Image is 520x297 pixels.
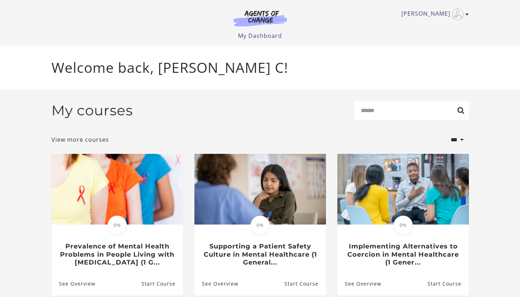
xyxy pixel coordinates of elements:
span: 0% [108,216,127,235]
h3: Implementing Alternatives to Coercion in Mental Healthcare (1 Gener... [345,242,461,267]
a: Toggle menu [401,9,465,20]
a: Implementing Alternatives to Coercion in Mental Healthcare (1 Gener...: Resume Course [427,272,469,295]
a: Prevalence of Mental Health Problems in People Living with HIV (1 G...: See Overview [51,272,95,295]
a: View more courses [51,135,109,144]
a: Supporting a Patient Safety Culture in Mental Healthcare (1 General...: Resume Course [284,272,326,295]
h3: Prevalence of Mental Health Problems in People Living with [MEDICAL_DATA] (1 G... [59,242,175,267]
img: Agents of Change Logo [226,10,294,26]
a: Prevalence of Mental Health Problems in People Living with HIV (1 G...: Resume Course [141,272,183,295]
h3: Supporting a Patient Safety Culture in Mental Healthcare (1 General... [202,242,318,267]
a: Supporting a Patient Safety Culture in Mental Healthcare (1 General...: See Overview [194,272,238,295]
a: Implementing Alternatives to Coercion in Mental Healthcare (1 Gener...: See Overview [337,272,381,295]
p: Welcome back, [PERSON_NAME] C! [51,57,469,78]
a: My Dashboard [238,32,282,40]
span: 0% [251,216,270,235]
span: 0% [393,216,413,235]
h2: My courses [51,102,133,119]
